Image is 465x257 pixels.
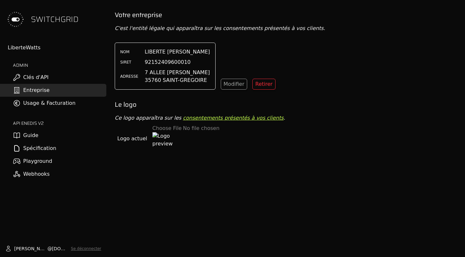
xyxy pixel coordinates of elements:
img: Logo preview [152,132,173,153]
a: consentements présentés à vos clients [183,115,284,121]
button: Modifier [221,79,247,90]
span: LIBERTE [PERSON_NAME] [145,48,210,56]
label: SIRET [120,60,140,65]
span: 92152409600010 [145,58,191,66]
p: C'est l'entité légale qui apparaîtra sur les consentements présentés à vos clients. [115,25,460,32]
label: NOM [120,49,140,54]
h2: Votre entreprise [115,10,460,19]
div: Modifier [224,80,245,88]
span: [PERSON_NAME].[PERSON_NAME] [14,245,47,252]
p: Ce logo apparaîtra sur les . [115,114,460,122]
span: SWITCHGRID [31,14,79,25]
h2: API ENEDIS v2 [13,120,106,126]
label: ADRESSE [120,74,140,79]
h2: ADMIN [13,62,106,68]
div: Retirer [255,80,273,88]
button: Retirer [252,79,276,90]
span: @ [47,245,52,252]
span: 35760 SAINT-GREGOIRE [145,76,210,84]
span: [DOMAIN_NAME] [52,245,68,252]
h2: Le logo [115,100,460,109]
span: Logo actuel [117,135,147,143]
span: 7 ALLEE [PERSON_NAME] [145,69,210,76]
div: LiberteWatts [8,44,106,52]
img: Switchgrid Logo [5,9,26,30]
button: Se déconnecter [71,246,101,251]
